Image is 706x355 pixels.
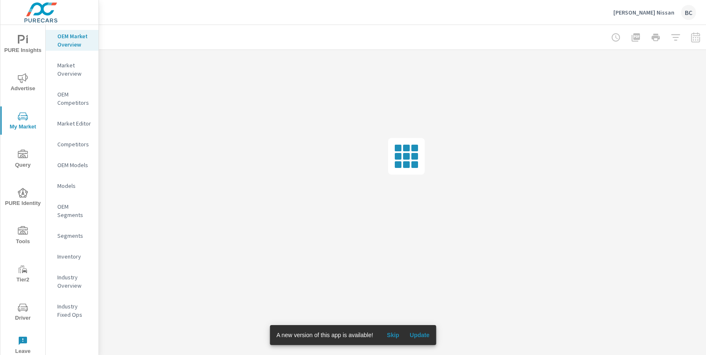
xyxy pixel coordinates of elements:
[57,273,92,290] p: Industry Overview
[380,328,406,342] button: Skip
[46,300,98,321] div: Industry Fixed Ops
[613,9,674,16] p: [PERSON_NAME] Nissan
[57,202,92,219] p: OEM Segments
[46,138,98,150] div: Competitors
[57,61,92,78] p: Market Overview
[410,331,430,339] span: Update
[3,226,43,247] span: Tools
[3,35,43,55] span: PURE Insights
[3,73,43,94] span: Advertise
[3,150,43,170] span: Query
[681,5,696,20] div: BC
[46,59,98,80] div: Market Overview
[57,140,92,148] p: Competitors
[3,111,43,132] span: My Market
[3,303,43,323] span: Driver
[46,200,98,221] div: OEM Segments
[46,117,98,130] div: Market Editor
[46,271,98,292] div: Industry Overview
[406,328,433,342] button: Update
[57,252,92,261] p: Inventory
[57,232,92,240] p: Segments
[57,302,92,319] p: Industry Fixed Ops
[46,88,98,109] div: OEM Competitors
[46,180,98,192] div: Models
[46,229,98,242] div: Segments
[57,32,92,49] p: OEM Market Overview
[46,159,98,171] div: OEM Models
[57,161,92,169] p: OEM Models
[46,250,98,263] div: Inventory
[3,264,43,285] span: Tier2
[57,182,92,190] p: Models
[57,119,92,128] p: Market Editor
[383,331,403,339] span: Skip
[46,30,98,51] div: OEM Market Overview
[276,332,373,338] span: A new version of this app is available!
[57,90,92,107] p: OEM Competitors
[3,188,43,208] span: PURE Identity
